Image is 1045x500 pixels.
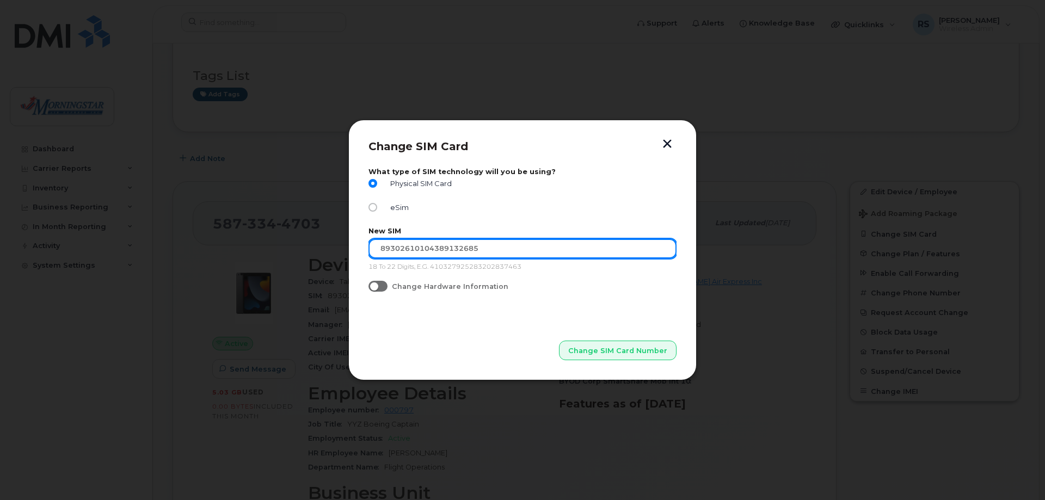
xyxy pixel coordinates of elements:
input: Input Your New SIM Number [368,239,677,258]
input: Change Hardware Information [368,281,377,289]
input: Physical SIM Card [368,179,377,188]
span: Physical SIM Card [386,180,452,188]
span: eSim [386,203,409,212]
input: eSim [368,203,377,212]
label: New SIM [368,227,677,235]
span: Change Hardware Information [392,282,508,291]
p: 18 To 22 Digits, E.G. 410327925283202837463 [368,263,677,271]
label: What type of SIM technology will you be using? [368,168,677,176]
button: Change SIM Card Number [559,341,677,360]
span: Change SIM Card Number [568,345,667,356]
span: Change SIM Card [368,140,468,153]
